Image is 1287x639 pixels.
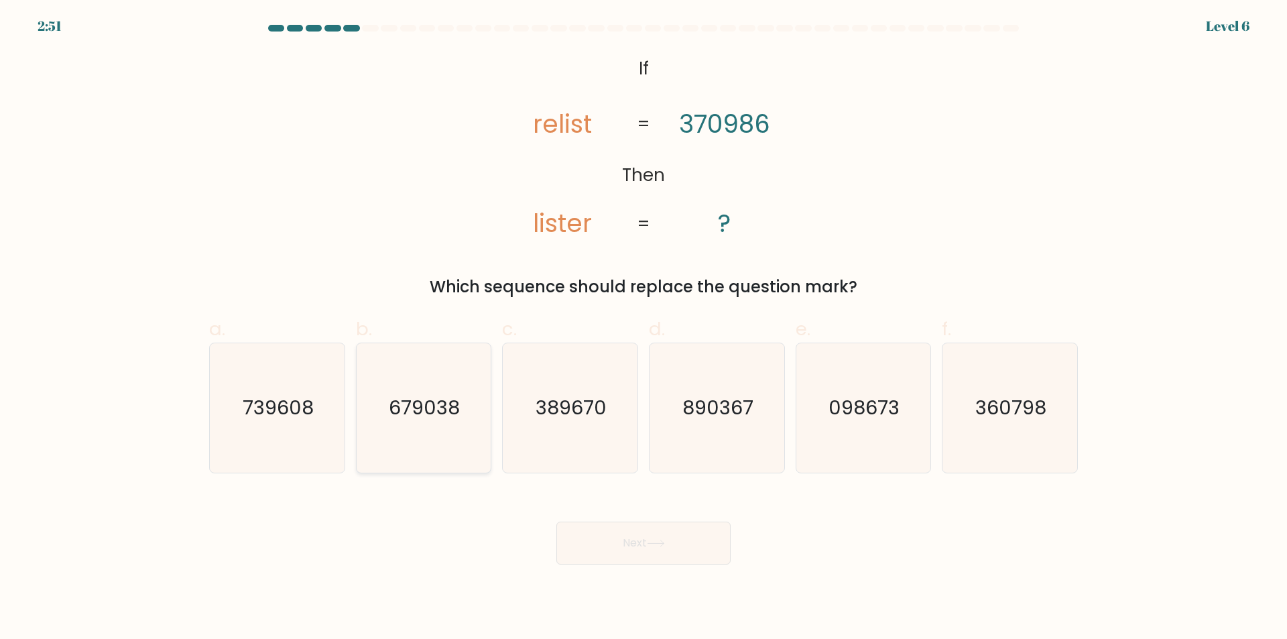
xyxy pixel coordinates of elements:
[502,316,517,342] span: c.
[637,212,650,236] tspan: =
[1206,16,1249,36] div: Level 6
[533,206,592,241] tspan: lister
[533,107,592,141] tspan: relist
[38,16,62,36] div: 2:51
[829,395,900,422] text: 098673
[682,395,753,422] text: 890367
[622,163,665,187] tspan: Then
[243,395,314,422] text: 739608
[488,51,799,243] svg: @import url('[URL][DOMAIN_NAME]);
[209,316,225,342] span: a.
[718,206,731,241] tspan: ?
[637,113,650,137] tspan: =
[679,107,770,141] tspan: 370986
[942,316,951,342] span: f.
[796,316,810,342] span: e.
[356,316,372,342] span: b.
[649,316,665,342] span: d.
[556,522,731,565] button: Next
[389,395,461,422] text: 679038
[976,395,1047,422] text: 360798
[536,395,607,422] text: 389670
[639,56,649,80] tspan: If
[217,275,1070,299] div: Which sequence should replace the question mark?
